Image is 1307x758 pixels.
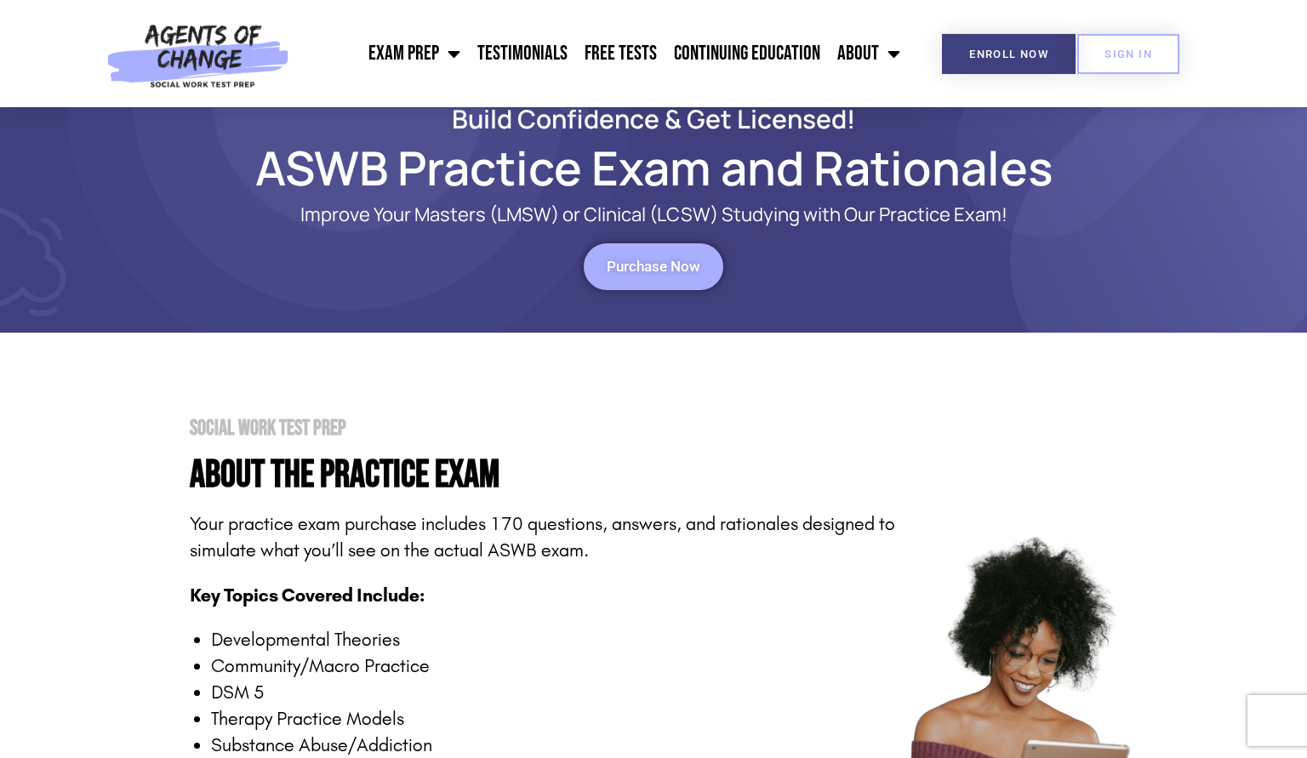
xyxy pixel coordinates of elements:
[298,32,909,75] nav: Menu
[190,456,896,494] h4: About the PRactice Exam
[211,680,896,706] li: DSM 5
[576,32,665,75] a: Free Tests
[168,148,1139,187] h1: ASWB Practice Exam and Rationales
[584,243,723,290] a: Purchase Now
[469,32,576,75] a: Testimonials
[969,48,1048,60] span: Enroll Now
[211,653,896,680] li: Community/Macro Practice
[190,513,895,561] span: Your practice exam purchase includes 170 questions, answers, and rationales designed to simulate ...
[942,34,1076,74] a: Enroll Now
[607,259,700,274] span: Purchase Now
[211,629,400,651] span: Developmental Theories
[829,32,909,75] a: About
[190,584,425,607] span: Key Topics Covered Include:
[237,204,1070,225] p: Improve Your Masters (LMSW) or Clinical (LCSW) Studying with Our Practice Exam!
[211,706,896,732] li: Therapy Practice Models
[665,32,829,75] a: Continuing Education
[168,106,1139,131] h2: Build Confidence & Get Licensed!
[1077,34,1179,74] a: SIGN IN
[1104,48,1152,60] span: SIGN IN
[190,418,896,439] h2: Social Work Test Prep
[360,32,469,75] a: Exam Prep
